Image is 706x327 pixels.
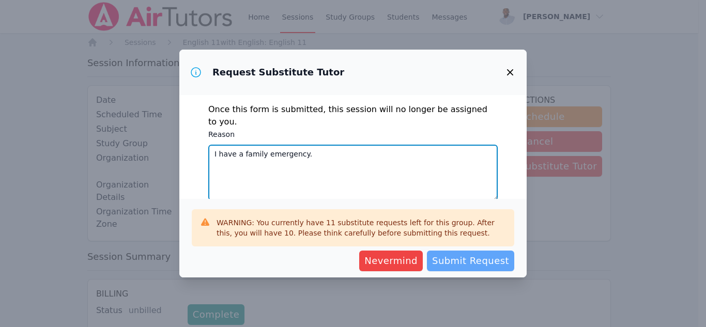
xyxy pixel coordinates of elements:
label: Reason [208,128,498,141]
button: Nevermind [359,251,423,271]
div: WARNING: You currently have 11 substitute requests left for this group. After this, you will have... [217,217,506,238]
span: Submit Request [432,254,509,268]
h3: Request Substitute Tutor [212,66,344,79]
textarea: I have a family emergency. [208,145,498,200]
p: Once this form is submitted, this session will no longer be assigned to you. [208,103,498,128]
span: Nevermind [364,254,418,268]
button: Submit Request [427,251,514,271]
